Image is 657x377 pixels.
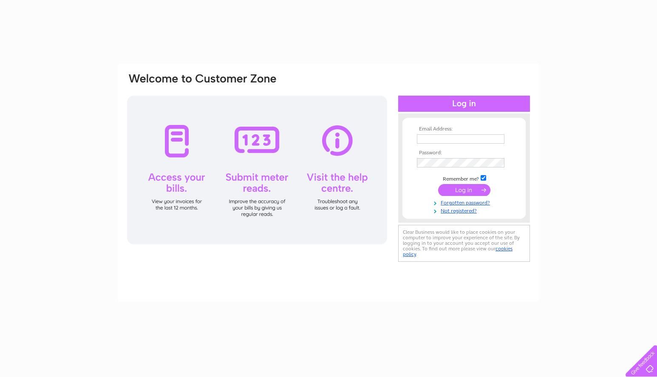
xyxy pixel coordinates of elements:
[438,184,490,196] input: Submit
[415,150,513,156] th: Password:
[398,225,530,262] div: Clear Business would like to place cookies on your computer to improve your experience of the sit...
[417,198,513,206] a: Forgotten password?
[415,126,513,132] th: Email Address:
[403,246,513,257] a: cookies policy
[415,174,513,182] td: Remember me?
[417,206,513,214] a: Not registered?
